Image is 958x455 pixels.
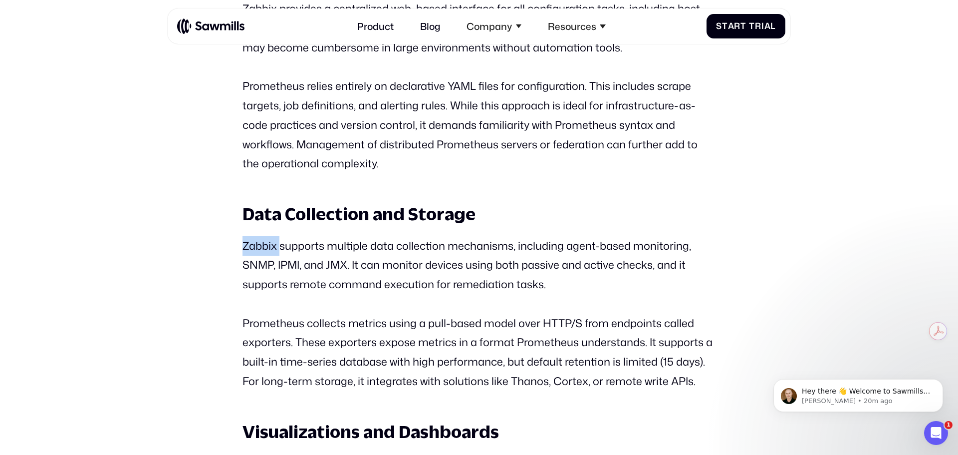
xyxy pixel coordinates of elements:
strong: Data Collection and Storage [242,203,476,224]
div: Company [467,20,512,32]
a: Product [350,13,401,39]
div: Resources [548,20,596,32]
iframe: Intercom notifications message [758,358,958,428]
span: r [734,21,740,31]
span: r [755,21,761,31]
span: a [728,21,734,31]
span: i [761,21,764,31]
span: t [740,21,746,31]
span: t [722,21,728,31]
span: 1 [945,421,953,429]
iframe: Intercom live chat [924,421,948,445]
span: T [749,21,755,31]
p: Zabbix supports multiple data collection mechanisms, including agent-based monitoring, SNMP, IPMI... [242,236,716,295]
div: Company [460,13,528,39]
span: l [770,21,776,31]
a: StartTrial [707,14,786,38]
div: Resources [541,13,613,39]
p: Prometheus relies entirely on declarative YAML files for configuration. This includes scrape targ... [242,76,716,173]
span: S [716,21,722,31]
p: Prometheus collects metrics using a pull-based model over HTTP/S from endpoints called exporters.... [242,314,716,391]
strong: Visualizations and Dashboards [242,421,499,442]
span: a [764,21,771,31]
a: Blog [413,13,448,39]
